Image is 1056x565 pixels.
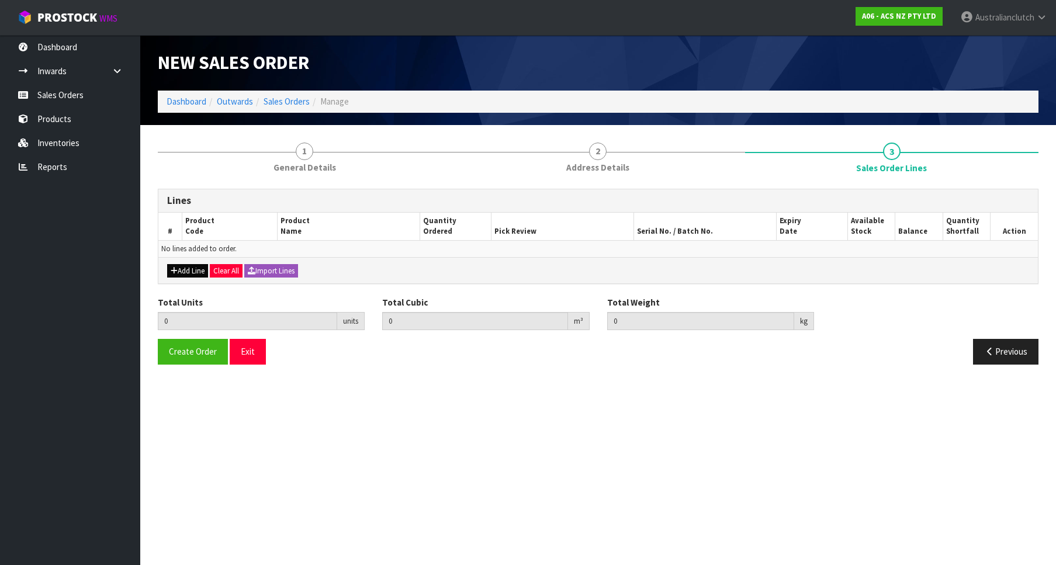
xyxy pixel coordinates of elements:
[182,213,278,240] th: Product Code
[491,213,633,240] th: Pick Review
[158,312,337,330] input: Total Units
[883,143,901,160] span: 3
[167,96,206,107] a: Dashboard
[568,312,590,331] div: m³
[244,264,298,278] button: Import Lines
[382,312,567,330] input: Total Cubic
[973,339,1038,364] button: Previous
[217,96,253,107] a: Outwards
[589,143,607,160] span: 2
[991,213,1038,240] th: Action
[337,312,365,331] div: units
[158,180,1038,373] span: Sales Order Lines
[99,13,117,24] small: WMS
[158,296,203,309] label: Total Units
[943,213,990,240] th: Quantity Shortfall
[37,10,97,25] span: ProStock
[856,162,927,174] span: Sales Order Lines
[158,240,1038,257] td: No lines added to order.
[794,312,814,331] div: kg
[607,296,660,309] label: Total Weight
[158,339,228,364] button: Create Order
[320,96,349,107] span: Manage
[777,213,848,240] th: Expiry Date
[158,213,182,240] th: #
[633,213,776,240] th: Serial No. / Batch No.
[167,195,1029,206] h3: Lines
[273,161,336,174] span: General Details
[607,312,794,330] input: Total Weight
[975,12,1034,23] span: Australianclutch
[264,96,310,107] a: Sales Orders
[420,213,491,240] th: Quantity Ordered
[277,213,420,240] th: Product Name
[382,296,428,309] label: Total Cubic
[169,346,217,357] span: Create Order
[158,51,309,74] span: New Sales Order
[210,264,243,278] button: Clear All
[566,161,629,174] span: Address Details
[230,339,266,364] button: Exit
[18,10,32,25] img: cube-alt.png
[895,213,943,240] th: Balance
[862,11,936,21] strong: A06 - ACS NZ PTY LTD
[296,143,313,160] span: 1
[167,264,208,278] button: Add Line
[848,213,895,240] th: Available Stock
